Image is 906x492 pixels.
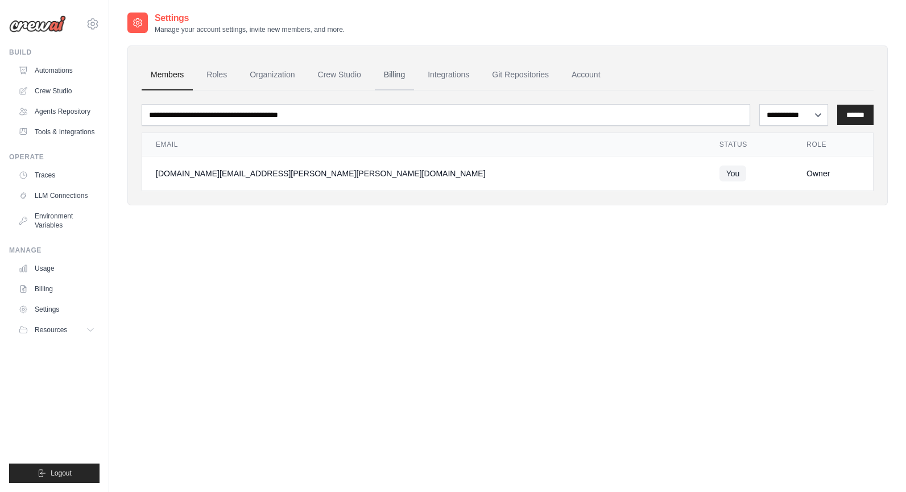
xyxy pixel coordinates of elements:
[14,61,100,80] a: Automations
[706,133,793,156] th: Status
[14,82,100,100] a: Crew Studio
[14,123,100,141] a: Tools & Integrations
[806,168,859,179] div: Owner
[719,166,747,181] span: You
[14,259,100,278] a: Usage
[241,60,304,90] a: Organization
[197,60,236,90] a: Roles
[156,168,692,179] div: [DOMAIN_NAME][EMAIL_ADDRESS][PERSON_NAME][PERSON_NAME][DOMAIN_NAME]
[14,300,100,319] a: Settings
[793,133,873,156] th: Role
[9,464,100,483] button: Logout
[14,207,100,234] a: Environment Variables
[14,166,100,184] a: Traces
[9,48,100,57] div: Build
[483,60,558,90] a: Git Repositories
[419,60,478,90] a: Integrations
[142,60,193,90] a: Members
[375,60,414,90] a: Billing
[14,102,100,121] a: Agents Repository
[51,469,72,478] span: Logout
[14,187,100,205] a: LLM Connections
[14,321,100,339] button: Resources
[155,25,345,34] p: Manage your account settings, invite new members, and more.
[14,280,100,298] a: Billing
[155,11,345,25] h2: Settings
[9,246,100,255] div: Manage
[142,133,706,156] th: Email
[562,60,610,90] a: Account
[309,60,370,90] a: Crew Studio
[9,15,66,32] img: Logo
[35,325,67,334] span: Resources
[9,152,100,162] div: Operate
